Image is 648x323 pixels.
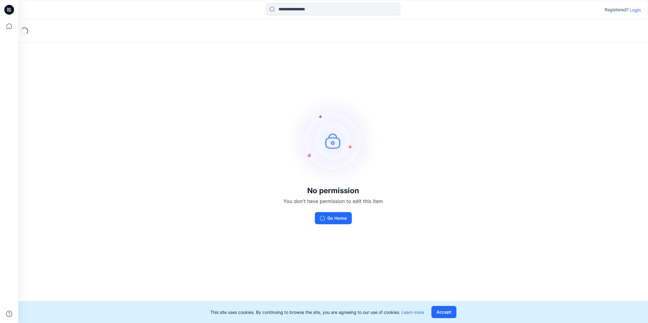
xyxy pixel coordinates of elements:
p: This site uses cookies. By continuing to browse the site, you are agreeing to our use of cookies. [210,309,424,315]
a: Learn more [401,310,424,315]
p: You don't have permission to edit this item [283,197,383,205]
img: no-perm.svg [287,95,379,186]
h3: No permission [283,186,383,195]
button: Go Home [315,212,352,224]
button: Accept [431,306,456,318]
p: Login [630,7,641,13]
p: Registered? [605,6,628,13]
